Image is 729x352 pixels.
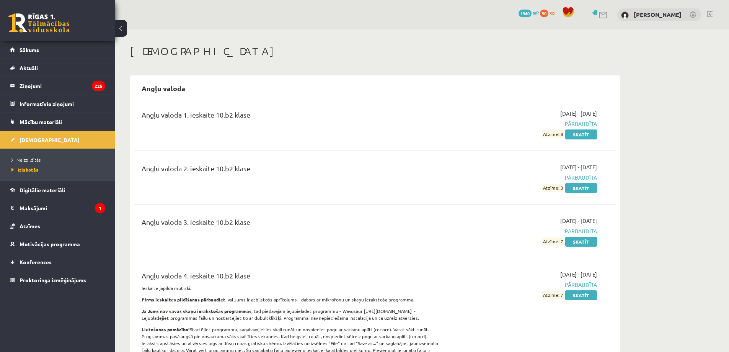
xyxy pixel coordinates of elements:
a: Aktuāli [10,59,105,77]
a: Konferences [10,253,105,271]
span: Pārbaudīta [453,281,597,289]
span: [DATE] - [DATE] [560,110,597,118]
span: [DEMOGRAPHIC_DATA] [20,136,80,143]
span: 1940 [519,10,532,17]
a: Izlabotās [11,166,107,173]
span: Atzīme: 7 [542,237,564,246]
span: Neizpildītās [11,157,41,163]
span: Mācību materiāli [20,118,62,125]
span: Izlabotās [11,167,38,173]
a: Neizpildītās [11,156,107,163]
span: Digitālie materiāli [20,187,65,193]
h2: Angļu valoda [134,79,193,97]
a: [DEMOGRAPHIC_DATA] [10,131,105,149]
div: Angļu valoda 4. ieskaite 10.b2 klase [142,270,441,285]
span: [DATE] - [DATE] [560,217,597,225]
a: Skatīt [565,290,597,300]
a: Skatīt [565,129,597,139]
span: Pārbaudīta [453,174,597,182]
span: Pārbaudīta [453,227,597,235]
span: Konferences [20,259,52,265]
a: Skatīt [565,183,597,193]
strong: Lietošanas pamācība! [142,326,190,332]
span: [DATE] - [DATE] [560,163,597,171]
img: Daņila Ņikitins [621,11,629,19]
span: Sākums [20,46,39,53]
a: 1940 mP [519,10,539,16]
a: Informatīvie ziņojumi [10,95,105,113]
span: mP [533,10,539,16]
a: Mācību materiāli [10,113,105,131]
a: Atzīmes [10,217,105,235]
p: , tad piedāvājam lejupielādēt programmu - Wavosaur [URL][DOMAIN_NAME] - Lejuplādējiet programmas ... [142,308,441,321]
a: Rīgas 1. Tālmācības vidusskola [8,13,70,33]
a: Digitālie materiāli [10,181,105,199]
div: Angļu valoda 2. ieskaite 10.b2 klase [142,163,441,177]
legend: Ziņojumi [20,77,105,95]
span: Atzīmes [20,223,40,229]
strong: Pirms ieskaites pildīšanas pārbaudiet [142,296,225,303]
div: Angļu valoda 1. ieskaite 10.b2 klase [142,110,441,124]
span: xp [550,10,554,16]
span: Atzīme: 7 [542,291,564,299]
h1: [DEMOGRAPHIC_DATA] [130,45,620,58]
a: 90 xp [540,10,558,16]
strong: Ja Jums nav savas skaņu ierakstošas programmas [142,308,251,314]
span: Proktoringa izmēģinājums [20,277,86,283]
legend: Informatīvie ziņojumi [20,95,105,113]
i: 1 [95,203,105,213]
span: Atzīme: 8 [542,130,564,138]
a: [PERSON_NAME] [634,11,682,18]
a: Proktoringa izmēģinājums [10,271,105,289]
p: Ieskaite jāpilda mutiski. [142,285,441,291]
span: [DATE] - [DATE] [560,270,597,278]
p: , vai Jums ir atbilstošs aprīkojums - dators ar mikrofonu un skaņu ierakstoša programma. [142,296,441,303]
a: Ziņojumi225 [10,77,105,95]
span: Aktuāli [20,64,38,71]
span: Motivācijas programma [20,241,80,247]
legend: Maksājumi [20,199,105,217]
a: Motivācijas programma [10,235,105,253]
span: 90 [540,10,548,17]
a: Maksājumi1 [10,199,105,217]
a: Skatīt [565,237,597,247]
a: Sākums [10,41,105,59]
i: 225 [92,81,105,91]
span: Atzīme: 3 [542,184,564,192]
span: Pārbaudīta [453,120,597,128]
div: Angļu valoda 3. ieskaite 10.b2 klase [142,217,441,231]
